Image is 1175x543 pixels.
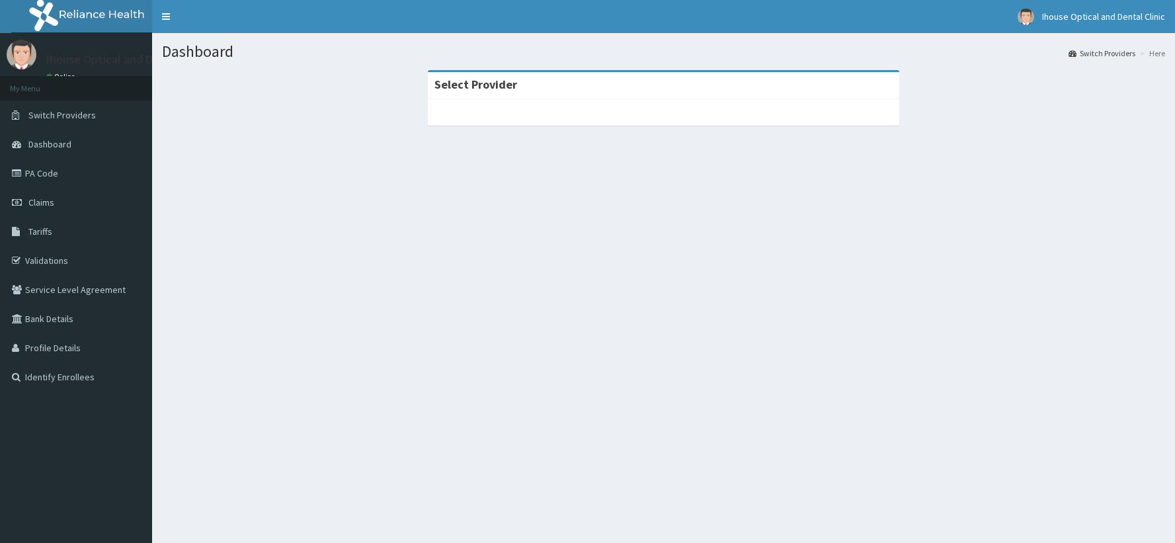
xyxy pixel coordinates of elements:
[28,226,52,237] span: Tariffs
[28,196,54,208] span: Claims
[46,72,78,81] a: Online
[46,54,211,65] p: Ihouse Optical and Dental Clinic
[7,40,36,69] img: User Image
[28,138,71,150] span: Dashboard
[1042,11,1165,22] span: Ihouse Optical and Dental Clinic
[1018,9,1034,25] img: User Image
[162,43,1165,60] h1: Dashboard
[28,109,96,121] span: Switch Providers
[1069,48,1135,59] a: Switch Providers
[434,77,517,92] strong: Select Provider
[1137,48,1165,59] li: Here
